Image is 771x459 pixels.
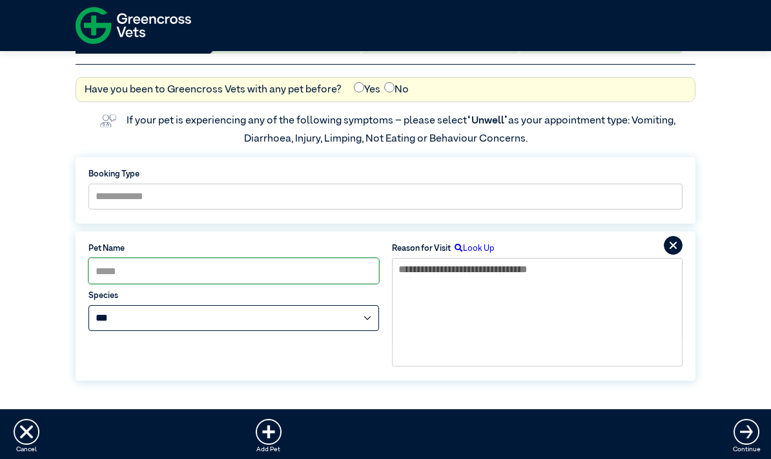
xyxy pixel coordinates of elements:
[467,116,508,126] span: “Unwell”
[88,242,379,255] label: Pet Name
[354,82,380,98] label: Yes
[88,290,379,302] label: Species
[85,82,342,98] label: Have you been to Greencross Vets with any pet before?
[88,168,683,180] label: Booking Type
[96,111,120,131] img: vet
[451,242,495,255] label: Look Up
[127,116,677,144] label: If your pet is experiencing any of the following symptoms – please select as your appointment typ...
[384,82,395,92] input: No
[354,82,364,92] input: Yes
[384,82,409,98] label: No
[76,3,191,48] img: f-logo
[392,242,451,255] label: Reason for Visit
